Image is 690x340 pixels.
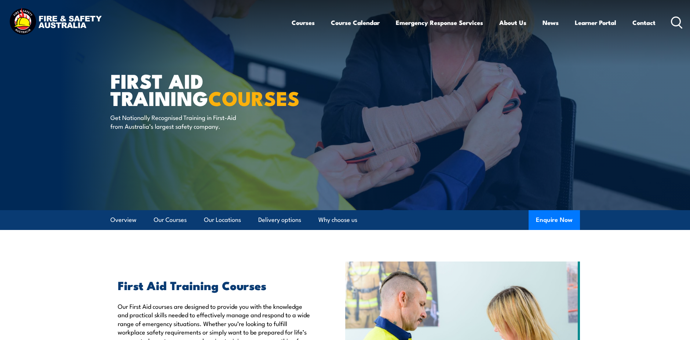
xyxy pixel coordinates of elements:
[529,210,580,230] button: Enquire Now
[110,210,136,230] a: Overview
[110,72,292,106] h1: First Aid Training
[318,210,357,230] a: Why choose us
[258,210,301,230] a: Delivery options
[204,210,241,230] a: Our Locations
[632,13,656,32] a: Contact
[543,13,559,32] a: News
[154,210,187,230] a: Our Courses
[575,13,616,32] a: Learner Portal
[331,13,380,32] a: Course Calendar
[396,13,483,32] a: Emergency Response Services
[208,82,300,113] strong: COURSES
[499,13,526,32] a: About Us
[292,13,315,32] a: Courses
[110,113,244,130] p: Get Nationally Recognised Training in First-Aid from Australia’s largest safety company.
[118,280,311,290] h2: First Aid Training Courses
